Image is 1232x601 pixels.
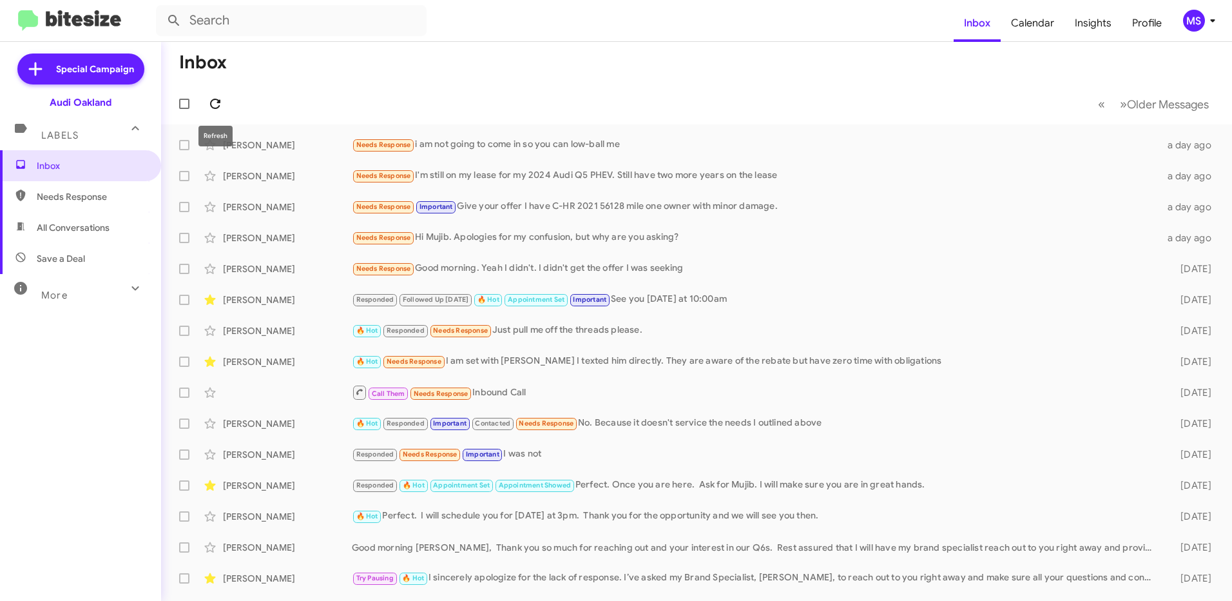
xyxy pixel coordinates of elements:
span: Needs Response [414,389,468,398]
div: a day ago [1160,232,1222,244]
div: Just pull me off the threads please. [352,323,1160,338]
span: Needs Response [356,264,411,273]
span: Important [433,419,467,428]
a: Insights [1064,5,1122,42]
span: Responded [387,326,425,335]
div: [DATE] [1160,355,1222,368]
span: Appointment Showed [499,481,572,489]
div: [DATE] [1160,386,1222,399]
span: 🔥 Hot [356,512,378,520]
div: Hi Mujib. Apologies for my confusion, but why are you asking? [352,230,1160,245]
span: Responded [356,450,394,458]
div: [DATE] [1160,572,1222,585]
span: Responded [387,419,425,428]
div: I'm still on my lease for my 2024 Audi Q5 PHEV. Still have two more years on the lease [352,168,1160,183]
div: I am set with [PERSON_NAME] I texted him directly. They are aware of the rebate but have zero tim... [352,354,1160,369]
div: a day ago [1160,170,1222,182]
span: « [1098,96,1105,112]
span: 🔥 Hot [356,326,378,335]
span: Needs Response [356,202,411,211]
div: Inbound Call [352,384,1160,400]
div: [DATE] [1160,262,1222,275]
div: [DATE] [1160,510,1222,523]
span: Special Campaign [56,63,134,75]
span: Needs Response [403,450,457,458]
div: [PERSON_NAME] [223,139,352,152]
span: Responded [356,295,394,304]
span: Needs Response [387,357,441,366]
div: Refresh [198,126,233,146]
span: Responded [356,481,394,489]
div: a day ago [1160,139,1222,152]
span: Needs Response [433,326,488,335]
div: No. Because it doesn't service the needs I outlined above [352,416,1160,431]
div: [PERSON_NAME] [223,355,352,368]
div: [DATE] [1160,479,1222,492]
div: Good morning [PERSON_NAME], Thank you so much for reaching out and your interest in our Q6s. Rest... [352,541,1160,554]
span: 🔥 Hot [477,295,499,304]
div: Give your offer I have C-HR 2021 56128 mile one owner with minor damage. [352,199,1160,214]
div: [DATE] [1160,448,1222,461]
div: MS [1183,10,1205,32]
div: I sincerely apologize for the lack of response. I’ve asked my Brand Specialist, [PERSON_NAME], to... [352,571,1160,586]
span: Call Them [372,389,405,398]
div: [PERSON_NAME] [223,201,352,213]
a: Profile [1122,5,1172,42]
span: 🔥 Hot [402,574,424,582]
div: [PERSON_NAME] [223,293,352,306]
div: Perfect. Once you are here. Ask for Mujib. I will make sure you are in great hands. [352,478,1160,493]
div: See you [DATE] at 10:00am [352,292,1160,307]
div: [PERSON_NAME] [223,448,352,461]
div: i am not going to come in so you can low-ball me [352,137,1160,152]
button: Previous [1090,91,1113,117]
span: 🔥 Hot [356,357,378,366]
button: MS [1172,10,1218,32]
span: Important [573,295,606,304]
nav: Page navigation example [1091,91,1217,117]
a: Special Campaign [17,54,144,84]
span: Inbox [37,159,146,172]
a: Inbox [954,5,1001,42]
div: [DATE] [1160,324,1222,337]
div: [DATE] [1160,417,1222,430]
div: [PERSON_NAME] [223,170,352,182]
a: Calendar [1001,5,1064,42]
button: Next [1112,91,1217,117]
span: Important [419,202,453,211]
span: Contacted [475,419,510,428]
div: [PERSON_NAME] [223,232,352,244]
span: Labels [41,130,79,141]
span: » [1120,96,1127,112]
div: I was not [352,447,1160,462]
span: Needs Response [519,419,573,428]
span: Followed Up [DATE] [403,295,469,304]
span: Older Messages [1127,97,1209,112]
div: a day ago [1160,201,1222,213]
span: Needs Response [356,172,411,180]
span: Needs Response [356,233,411,242]
div: [PERSON_NAME] [223,541,352,554]
span: All Conversations [37,221,110,234]
span: Save a Deal [37,252,85,265]
span: Needs Response [356,141,411,149]
div: [PERSON_NAME] [223,572,352,585]
span: 🔥 Hot [403,481,425,489]
h1: Inbox [179,52,227,73]
div: Perfect. I will schedule you for [DATE] at 3pm. Thank you for the opportunity and we will see you... [352,509,1160,524]
span: Appointment Set [433,481,490,489]
span: Try Pausing [356,574,394,582]
div: [PERSON_NAME] [223,417,352,430]
span: Important [466,450,499,458]
div: [PERSON_NAME] [223,510,352,523]
div: [PERSON_NAME] [223,479,352,492]
div: [DATE] [1160,541,1222,554]
span: 🔥 Hot [356,419,378,428]
input: Search [156,5,427,36]
div: Audi Oakland [50,96,111,109]
div: [PERSON_NAME] [223,324,352,337]
div: [DATE] [1160,293,1222,306]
